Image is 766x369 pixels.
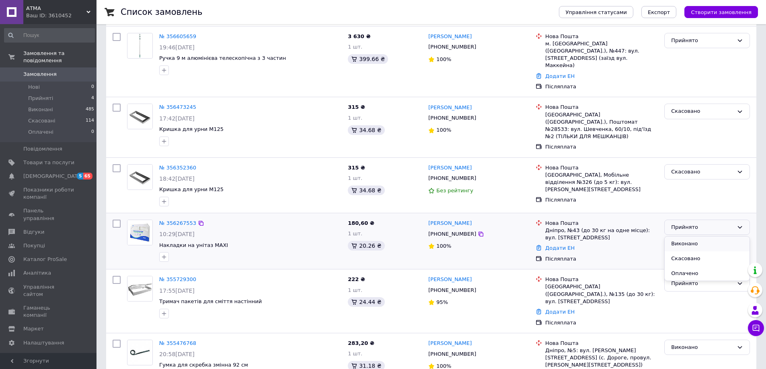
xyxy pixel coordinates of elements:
[86,106,94,113] span: 485
[28,106,53,113] span: Виконані
[77,173,83,179] span: 5
[159,44,195,51] span: 19:46[DATE]
[545,347,658,369] div: Дніпро, №5: вул. [PERSON_NAME][STREET_ADDRESS] (с. Дороге, провул. [PERSON_NAME][STREET_ADDRESS])
[545,227,658,241] div: Дніпро, №43 (до 30 кг на одне місце): вул. [STREET_ADDRESS]
[91,95,94,102] span: 4
[159,298,262,304] span: Тримач пакетів для сміття настінний
[23,50,97,64] span: Замовлення та повідомлення
[159,104,196,110] a: № 356473245
[348,340,374,346] span: 283,20 ₴
[348,175,362,181] span: 1 шт.
[545,164,658,171] div: Нова Пошта
[28,84,40,91] span: Нові
[127,220,153,245] a: Фото товару
[23,325,44,332] span: Маркет
[427,349,478,359] div: [PHONE_NUMBER]
[748,320,764,336] button: Чат з покупцем
[671,279,733,288] div: Прийнято
[348,297,384,307] div: 24.44 ₴
[91,84,94,91] span: 0
[23,71,57,78] span: Замовлення
[127,276,153,302] a: Фото товару
[348,287,362,293] span: 1 шт.
[545,33,658,40] div: Нова Пошта
[671,343,733,352] div: Виконано
[348,241,384,251] div: 20.26 ₴
[4,28,95,43] input: Пошук
[127,276,152,301] img: Фото товару
[127,104,152,129] img: Фото товару
[127,33,153,59] a: Фото товару
[23,186,74,201] span: Показники роботи компанії
[348,115,362,121] span: 1 шт.
[26,12,97,19] div: Ваш ID: 3610452
[23,283,74,298] span: Управління сайтом
[545,143,658,151] div: Післяплата
[127,165,152,190] img: Фото товару
[545,255,658,263] div: Післяплата
[159,220,196,226] a: № 356267553
[545,245,575,251] a: Додати ЕН
[545,83,658,90] div: Післяплата
[127,340,153,365] a: Фото товару
[436,243,451,249] span: 100%
[159,55,286,61] a: Ручка 9 м алюмінієва телескопічна з 3 частин
[159,175,195,182] span: 18:42[DATE]
[128,33,152,58] img: Фото товару
[545,340,658,347] div: Нова Пошта
[427,229,478,239] div: [PHONE_NUMBER]
[665,266,750,281] li: Оплачено
[127,220,152,245] img: Фото товару
[545,309,575,315] a: Додати ЕН
[427,173,478,183] div: [PHONE_NUMBER]
[348,165,365,171] span: 315 ₴
[641,6,677,18] button: Експорт
[545,220,658,227] div: Нова Пошта
[559,6,633,18] button: Управління статусами
[348,230,362,236] span: 1 шт.
[86,117,94,124] span: 114
[23,173,83,180] span: [DEMOGRAPHIC_DATA]
[348,186,384,195] div: 34.68 ₴
[159,242,228,248] a: Накладки на унітаз MAXI
[28,117,55,124] span: Скасовані
[348,54,388,64] div: 399.66 ₴
[23,269,51,277] span: Аналітика
[121,7,202,17] h1: Список замовлень
[671,223,733,232] div: Прийнято
[427,285,478,296] div: [PHONE_NUMBER]
[159,115,195,122] span: 17:42[DATE]
[427,42,478,52] div: [PHONE_NUMBER]
[428,340,472,347] a: [PERSON_NAME]
[83,173,92,179] span: 65
[676,9,758,15] a: Створити замовлення
[127,104,153,129] a: Фото товару
[427,113,478,123] div: [PHONE_NUMBER]
[23,145,62,153] span: Повідомлення
[91,128,94,136] span: 0
[684,6,758,18] button: Створити замовлення
[348,276,365,282] span: 222 ₴
[436,363,451,369] span: 100%
[127,164,153,190] a: Фото товару
[348,351,362,357] span: 1 шт.
[23,159,74,166] span: Товари та послуги
[428,33,472,41] a: [PERSON_NAME]
[23,304,74,319] span: Гаманець компанії
[545,196,658,204] div: Післяплата
[671,168,733,176] div: Скасовано
[671,37,733,45] div: Прийнято
[159,186,224,192] a: Кришка для урни M125
[545,40,658,69] div: м. [GEOGRAPHIC_DATA] ([GEOGRAPHIC_DATA].), №447: вул. [STREET_ADDRESS] (заїзд вул. Маккейна)
[545,111,658,141] div: [GEOGRAPHIC_DATA] ([GEOGRAPHIC_DATA].), Поштомат №28533: вул. Шевченка, 60/10, під'їзд №2 (ТІЛЬКИ...
[159,165,196,171] a: № 356352360
[671,107,733,116] div: Скасовано
[545,104,658,111] div: Нова Пошта
[648,9,670,15] span: Експорт
[691,9,752,15] span: Створити замовлення
[28,95,53,102] span: Прийняті
[159,362,248,368] a: Гумка для скребка змінна 92 см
